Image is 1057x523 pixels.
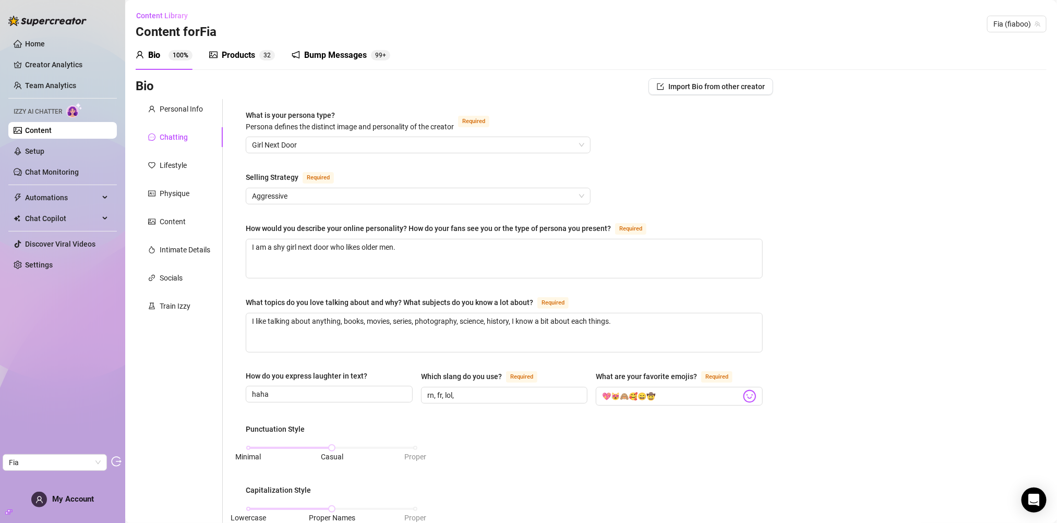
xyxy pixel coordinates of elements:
[246,484,318,496] label: Capitalization Style
[160,272,183,284] div: Socials
[111,456,122,467] span: logout
[25,126,52,135] a: Content
[160,160,187,171] div: Lifestyle
[169,50,193,60] sup: 100%
[263,52,267,59] span: 3
[8,16,87,26] img: logo-BBDzfeDw.svg
[25,261,53,269] a: Settings
[602,390,741,403] input: What are your favorite emojis?
[321,453,343,461] span: Casual
[259,50,275,60] sup: 32
[35,496,43,504] span: user
[246,223,611,234] div: How would you describe your online personality? How do your fans see you or the type of persona y...
[14,193,22,202] span: thunderbolt
[615,223,646,235] span: Required
[427,390,580,401] input: Which slang do you use?
[304,49,367,62] div: Bump Messages
[1022,488,1047,513] div: Open Intercom Messenger
[5,508,13,516] span: build
[52,494,94,504] span: My Account
[246,313,762,352] textarea: What topics do you love talking about and why? What subjects do you know a lot about?
[246,484,311,496] div: Capitalization Style
[66,103,82,118] img: AI Chatter
[25,168,79,176] a: Chat Monitoring
[657,83,664,90] span: import
[148,274,155,282] span: link
[537,297,569,309] span: Required
[252,137,584,153] span: Girl Next Door
[252,388,404,400] input: How do you express laughter in text?
[267,52,271,59] span: 2
[148,105,155,113] span: user
[25,40,45,48] a: Home
[25,210,99,227] span: Chat Copilot
[25,147,44,155] a: Setup
[246,123,454,131] span: Persona defines the distinct image and personality of the creator
[136,78,154,95] h3: Bio
[371,50,390,60] sup: 101
[231,514,266,522] span: Lowercase
[148,133,155,141] span: message
[14,107,62,117] span: Izzy AI Chatter
[506,371,537,383] span: Required
[160,244,210,256] div: Intimate Details
[160,300,190,312] div: Train Izzy
[246,296,580,309] label: What topics do you love talking about and why? What subjects do you know a lot about?
[148,246,155,253] span: fire
[160,103,203,115] div: Personal Info
[160,216,186,227] div: Content
[148,302,155,310] span: experiment
[668,82,765,91] span: Import Bio from other creator
[246,111,454,131] span: What is your persona type?
[9,455,101,470] span: Fia
[148,190,155,197] span: idcard
[246,171,345,184] label: Selling Strategy
[236,453,261,461] span: Minimal
[292,51,300,59] span: notification
[222,49,255,62] div: Products
[404,453,426,461] span: Proper
[25,81,76,90] a: Team Analytics
[743,390,756,403] img: svg%3e
[246,172,298,183] div: Selling Strategy
[160,188,189,199] div: Physique
[136,51,144,59] span: user
[136,7,196,24] button: Content Library
[160,131,188,143] div: Chatting
[246,370,375,382] label: How do you express laughter in text?
[246,423,305,435] div: Punctuation Style
[136,24,217,41] h3: Content for Fia
[252,188,584,204] span: Aggressive
[309,514,355,522] span: Proper Names
[701,371,732,383] span: Required
[148,162,155,169] span: heart
[421,371,502,382] div: Which slang do you use?
[596,371,697,382] div: What are your favorite emojis?
[421,370,549,383] label: Which slang do you use?
[136,11,188,20] span: Content Library
[246,239,762,278] textarea: How would you describe your online personality? How do your fans see you or the type of persona y...
[246,370,367,382] div: How do you express laughter in text?
[25,56,109,73] a: Creator Analytics
[596,370,744,383] label: What are your favorite emojis?
[648,78,773,95] button: Import Bio from other creator
[209,51,218,59] span: picture
[14,215,20,222] img: Chat Copilot
[246,423,312,435] label: Punctuation Style
[246,297,533,308] div: What topics do you love talking about and why? What subjects do you know a lot about?
[1035,21,1041,27] span: team
[148,49,160,62] div: Bio
[25,240,95,248] a: Discover Viral Videos
[303,172,334,184] span: Required
[148,218,155,225] span: picture
[25,189,99,206] span: Automations
[246,222,658,235] label: How would you describe your online personality? How do your fans see you or the type of persona y...
[458,116,489,127] span: Required
[993,16,1040,32] span: Fia (fiaboo)
[404,514,426,522] span: Proper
